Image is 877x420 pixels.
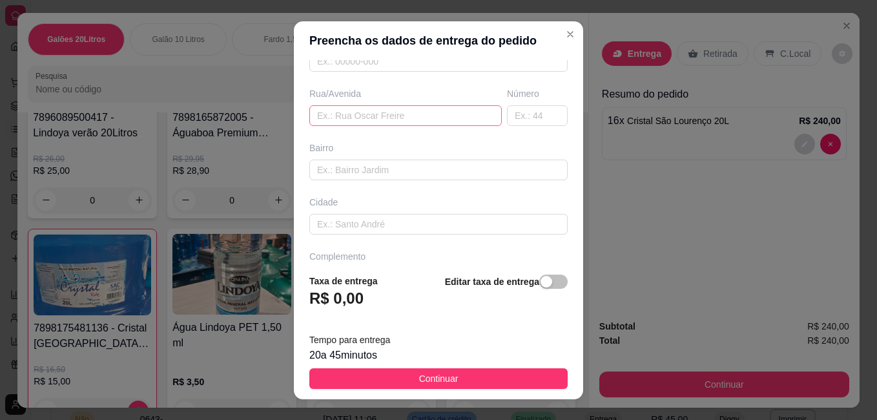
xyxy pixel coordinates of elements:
[507,87,568,100] div: Número
[507,105,568,126] input: Ex.: 44
[309,288,364,309] h3: R$ 0,00
[309,214,568,235] input: Ex.: Santo André
[309,368,568,389] button: Continuar
[309,250,568,263] div: Complemento
[560,24,581,45] button: Close
[309,105,502,126] input: Ex.: Rua Oscar Freire
[294,21,583,60] header: Preencha os dados de entrega do pedido
[309,142,568,154] div: Bairro
[309,335,390,345] span: Tempo para entrega
[309,276,378,286] strong: Taxa de entrega
[309,160,568,180] input: Ex.: Bairro Jardim
[309,87,502,100] div: Rua/Avenida
[309,348,568,363] div: 20 a 45 minutos
[309,51,568,72] input: Ex.: 00000-000
[309,196,568,209] div: Cidade
[419,372,459,386] span: Continuar
[445,277,539,287] strong: Editar taxa de entrega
